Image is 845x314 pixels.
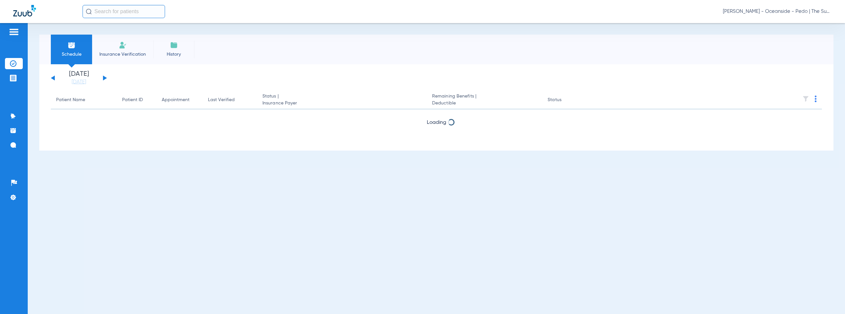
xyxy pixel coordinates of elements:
[158,51,189,58] span: History
[162,97,197,103] div: Appointment
[257,91,427,109] th: Status |
[59,79,99,85] a: [DATE]
[723,8,832,15] span: [PERSON_NAME] - Oceanside - Pedo | The Super Dentists
[170,41,178,49] img: History
[427,120,446,125] span: Loading
[119,41,127,49] img: Manual Insurance Verification
[162,97,189,103] div: Appointment
[542,91,587,109] th: Status
[262,100,422,107] span: Insurance Payer
[9,28,19,36] img: hamburger-icon
[802,96,809,102] img: filter.svg
[56,97,112,103] div: Patient Name
[68,41,76,49] img: Schedule
[432,100,537,107] span: Deductible
[122,97,151,103] div: Patient ID
[83,5,165,18] input: Search for patients
[208,97,235,103] div: Last Verified
[56,51,87,58] span: Schedule
[815,96,817,102] img: group-dot-blue.svg
[427,91,542,109] th: Remaining Benefits |
[59,71,99,85] li: [DATE]
[56,97,85,103] div: Patient Name
[208,97,252,103] div: Last Verified
[122,97,143,103] div: Patient ID
[97,51,148,58] span: Insurance Verification
[13,5,36,16] img: Zuub Logo
[86,9,92,14] img: Search Icon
